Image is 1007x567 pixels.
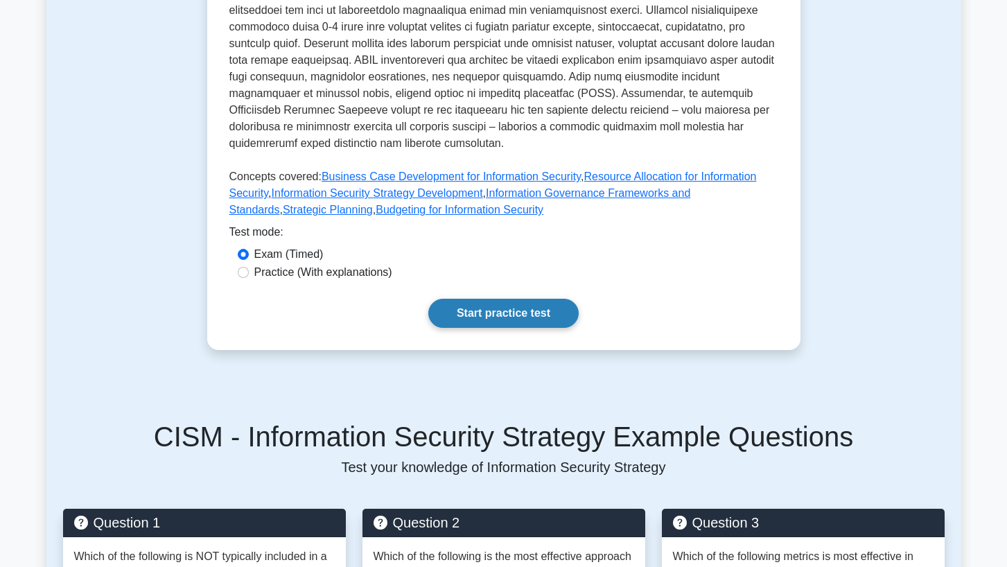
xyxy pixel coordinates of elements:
[229,224,778,246] div: Test mode:
[254,246,324,263] label: Exam (Timed)
[229,168,778,224] p: Concepts covered: , , , , ,
[254,264,392,281] label: Practice (With explanations)
[63,420,945,453] h5: CISM - Information Security Strategy Example Questions
[322,171,581,182] a: Business Case Development for Information Security
[376,204,543,216] a: Budgeting for Information Security
[272,187,483,199] a: Information Security Strategy Development
[74,514,335,531] h5: Question 1
[428,299,579,328] a: Start practice test
[283,204,373,216] a: Strategic Planning
[374,514,634,531] h5: Question 2
[63,459,945,476] p: Test your knowledge of Information Security Strategy
[673,514,934,531] h5: Question 3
